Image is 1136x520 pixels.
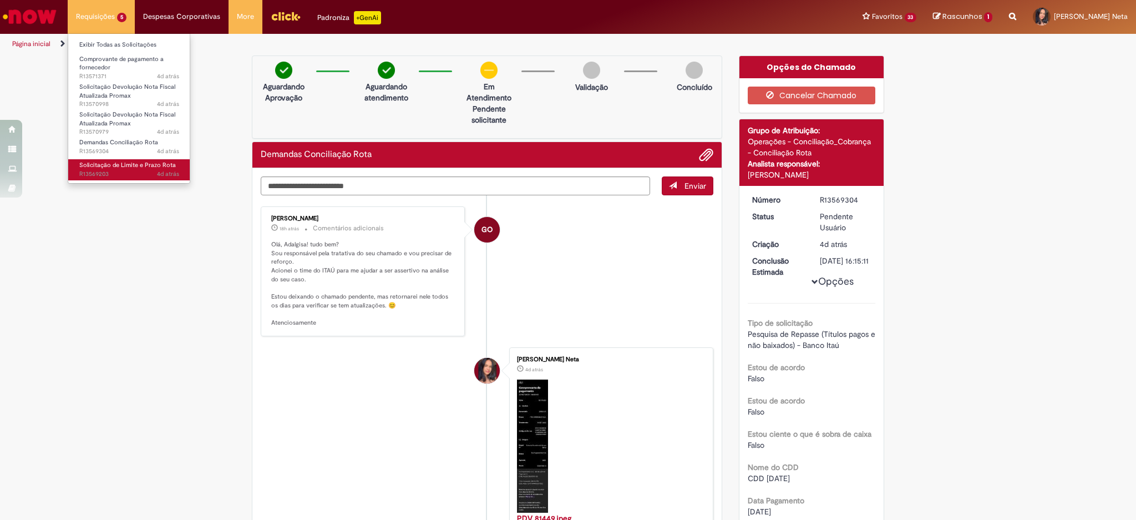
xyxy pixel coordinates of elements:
[575,82,608,93] p: Validação
[748,318,813,328] b: Tipo de solicitação
[942,11,982,22] span: Rascunhos
[744,211,812,222] dt: Status
[76,11,115,22] span: Requisições
[12,39,50,48] a: Página inicial
[143,11,220,22] span: Despesas Corporativas
[748,329,878,350] span: Pesquisa de Repasse (Títulos pagos e não baixados) - Banco Itaú
[8,34,749,54] ul: Trilhas de página
[261,150,372,160] h2: Demandas Conciliação Rota Histórico de tíquete
[820,239,847,249] time: 26/09/2025 09:15:08
[354,11,381,24] p: +GenAi
[280,225,299,232] time: 29/09/2025 14:21:45
[748,169,876,180] div: [PERSON_NAME]
[739,56,884,78] div: Opções do Chamado
[271,8,301,24] img: click_logo_yellow_360x200.png
[79,72,179,81] span: R13571371
[117,13,126,22] span: 5
[157,147,179,155] time: 26/09/2025 09:15:09
[271,215,456,222] div: [PERSON_NAME]
[748,158,876,169] div: Analista responsável:
[748,429,871,439] b: Estou ciente o que é sobra de caixa
[378,62,395,79] img: check-circle-green.png
[79,170,179,179] span: R13569203
[79,138,158,147] span: Demandas Conciliação Rota
[748,440,764,450] span: Falso
[157,170,179,178] time: 26/09/2025 08:55:31
[748,87,876,104] button: Cancelar Chamado
[684,181,706,191] span: Enviar
[744,194,812,205] dt: Número
[748,496,804,506] b: Data Pagamento
[68,81,190,105] a: Aberto R13570998 : Solicitação Devolução Nota Fiscal Atualizada Promax
[462,81,516,103] p: Em Atendimento
[68,137,190,157] a: Aberto R13569304 : Demandas Conciliação Rota
[68,53,190,77] a: Aberto R13571371 : Comprovante de pagamento a fornecedor
[280,225,299,232] span: 18h atrás
[820,239,871,250] div: 26/09/2025 09:15:08
[79,83,175,100] span: Solicitação Devolução Nota Fiscal Atualizada Promax
[157,72,179,80] time: 26/09/2025 15:57:14
[820,194,871,205] div: R13569304
[317,11,381,24] div: Padroniza
[480,62,498,79] img: circle-minus.png
[748,407,764,417] span: Falso
[68,39,190,51] a: Exibir Todas as Solicitações
[68,159,190,180] a: Aberto R13569203 : Solicitação de Limite e Prazo Rota
[686,62,703,79] img: img-circle-grey.png
[157,100,179,108] time: 26/09/2025 14:57:51
[68,33,190,184] ul: Requisições
[79,161,176,169] span: Solicitação de Limite e Prazo Rota
[748,373,764,383] span: Falso
[748,507,771,517] span: [DATE]
[261,176,650,195] textarea: Digite sua mensagem aqui...
[79,55,164,72] span: Comprovante de pagamento a fornecedor
[662,176,713,195] button: Enviar
[79,110,175,128] span: Solicitação Devolução Nota Fiscal Atualizada Promax
[984,12,992,22] span: 1
[79,147,179,156] span: R13569304
[237,11,254,22] span: More
[275,62,292,79] img: check-circle-green.png
[748,136,876,158] div: Operações - Conciliação_Cobrança - Conciliação Rota
[157,100,179,108] span: 4d atrás
[748,362,805,372] b: Estou de acordo
[79,100,179,109] span: R13570998
[474,217,500,243] div: Gustavo Oliveira
[933,12,992,22] a: Rascunhos
[748,473,790,483] span: CDD [DATE]
[748,396,805,406] b: Estou de acordo
[1054,12,1128,21] span: [PERSON_NAME] Neta
[517,356,702,363] div: [PERSON_NAME] Neta
[313,224,384,233] small: Comentários adicionais
[359,81,413,103] p: Aguardando atendimento
[157,170,179,178] span: 4d atrás
[748,462,799,472] b: Nome do CDD
[744,255,812,277] dt: Conclusão Estimada
[462,103,516,125] p: Pendente solicitante
[677,82,712,93] p: Concluído
[748,125,876,136] div: Grupo de Atribuição:
[820,211,871,233] div: Pendente Usuário
[583,62,600,79] img: img-circle-grey.png
[157,128,179,136] span: 4d atrás
[744,239,812,250] dt: Criação
[820,255,871,266] div: [DATE] 16:15:11
[257,81,311,103] p: Aguardando Aprovação
[905,13,917,22] span: 33
[699,148,713,162] button: Adicionar anexos
[271,240,456,327] p: Olá, Adalgisa! tudo bem? Sou responsável pela tratativa do seu chamado e vou precisar de reforço....
[157,128,179,136] time: 26/09/2025 14:55:25
[157,147,179,155] span: 4d atrás
[525,366,543,373] time: 26/09/2025 09:15:06
[474,358,500,383] div: Adalgisa Onofre De Araujo Neta
[79,128,179,137] span: R13570979
[1,6,58,28] img: ServiceNow
[820,239,847,249] span: 4d atrás
[157,72,179,80] span: 4d atrás
[481,216,493,243] span: GO
[872,11,902,22] span: Favoritos
[525,366,543,373] span: 4d atrás
[68,109,190,133] a: Aberto R13570979 : Solicitação Devolução Nota Fiscal Atualizada Promax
